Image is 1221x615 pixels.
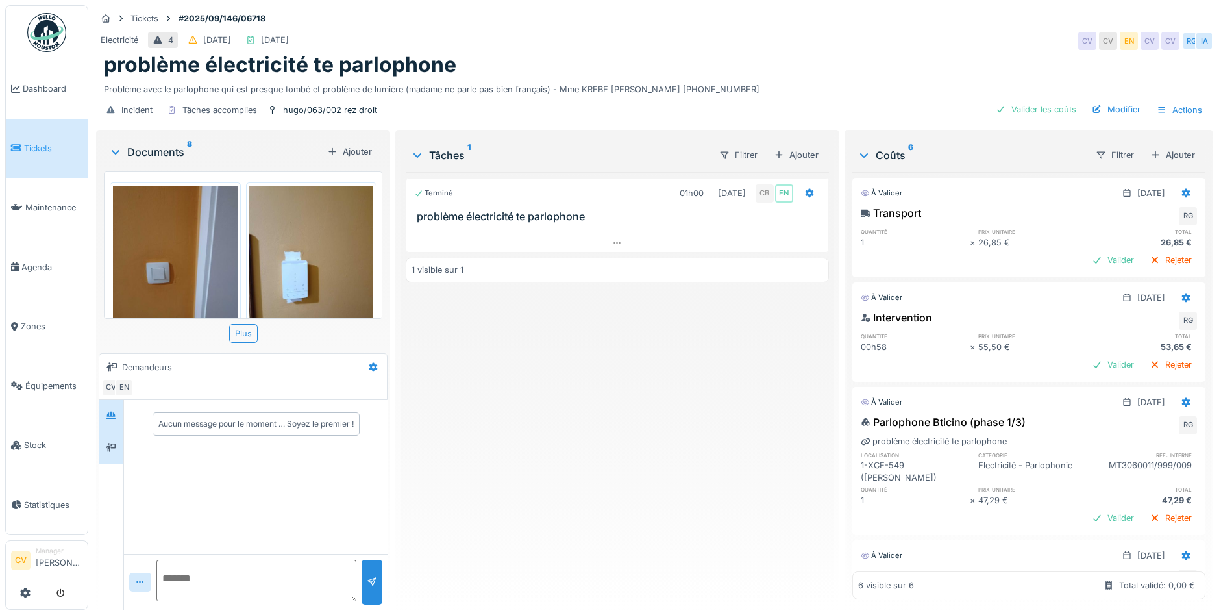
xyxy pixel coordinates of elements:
[1120,32,1138,50] div: EN
[978,451,1088,459] h6: catégorie
[861,459,970,484] div: 1-XCE-549 ([PERSON_NAME])
[24,499,82,511] span: Statistiques
[21,261,82,273] span: Agenda
[21,320,82,333] span: Zones
[978,341,1088,353] div: 55,50 €
[1099,32,1117,50] div: CV
[229,324,258,343] div: Plus
[991,101,1081,118] div: Valider les coûts
[1087,356,1139,373] div: Valider
[978,227,1088,236] h6: prix unitaire
[1137,396,1165,408] div: [DATE]
[1119,579,1195,592] div: Total validé: 0,00 €
[1087,494,1197,507] div: 47,29 €
[1151,101,1208,119] div: Actions
[6,59,88,119] a: Dashboard
[1087,101,1146,118] div: Modifier
[861,485,970,494] h6: quantité
[1161,32,1179,50] div: CV
[858,579,914,592] div: 6 visible sur 6
[1087,332,1197,340] h6: total
[861,292,902,303] div: À valider
[411,147,708,163] div: Tâches
[861,332,970,340] h6: quantité
[861,494,970,507] div: 1
[861,188,902,199] div: À valider
[718,187,746,199] div: [DATE]
[1141,32,1159,50] div: CV
[861,310,932,325] div: Intervention
[182,104,257,116] div: Tâches accomplies
[25,380,82,392] span: Équipements
[104,78,1205,95] div: Problème avec le parlophone qui est presque tombé et problème de lumière (madame ne parle pas bie...
[1137,292,1165,304] div: [DATE]
[861,435,1007,447] div: problème électricité te parlophone
[1087,485,1197,494] h6: total
[203,34,231,46] div: [DATE]
[978,332,1088,340] h6: prix unitaire
[1078,32,1096,50] div: CV
[11,551,31,570] li: CV
[6,178,88,238] a: Maintenance
[24,439,82,451] span: Stock
[467,147,471,163] sup: 1
[322,143,377,160] div: Ajouter
[11,546,82,577] a: CV Manager[PERSON_NAME]
[36,546,82,556] div: Manager
[1087,251,1139,269] div: Valider
[113,186,238,351] img: mlce46qy0iqc7d7c8zc4j5stfdip
[970,494,978,507] div: ×
[6,475,88,535] a: Statistiques
[25,201,82,214] span: Maintenance
[6,297,88,357] a: Zones
[23,82,82,95] span: Dashboard
[102,379,120,397] div: CV
[1090,145,1140,164] div: Filtrer
[187,144,192,160] sup: 8
[249,186,374,351] img: 03izgpqbchvl4ufbxf1kie98y0um
[978,236,1088,249] div: 26,85 €
[769,146,824,164] div: Ajouter
[978,494,1088,507] div: 47,29 €
[6,416,88,475] a: Stock
[1087,236,1197,249] div: 26,85 €
[6,119,88,179] a: Tickets
[713,145,763,164] div: Filtrer
[978,459,1088,484] div: Electricité - Parlophonie
[115,379,133,397] div: EN
[1087,451,1197,459] h6: ref. interne
[861,227,970,236] h6: quantité
[970,236,978,249] div: ×
[130,12,158,25] div: Tickets
[970,341,978,353] div: ×
[1137,549,1165,562] div: [DATE]
[861,397,902,408] div: À valider
[283,104,377,116] div: hugo/063/002 rez droit
[168,34,173,46] div: 4
[1195,32,1213,50] div: IA
[1179,570,1197,588] div: RG
[978,485,1088,494] h6: prix unitaire
[121,104,153,116] div: Incident
[1087,459,1197,484] div: MT3060011/999/009
[101,34,138,46] div: Electricité
[680,187,704,199] div: 01h00
[414,188,453,199] div: Terminé
[109,144,322,160] div: Documents
[1144,509,1197,527] div: Rejeter
[861,205,921,221] div: Transport
[756,184,774,203] div: CB
[1145,146,1200,164] div: Ajouter
[1087,227,1197,236] h6: total
[1144,356,1197,373] div: Rejeter
[261,34,289,46] div: [DATE]
[861,414,1026,430] div: Parlophone Bticino (phase 1/3)
[36,546,82,574] li: [PERSON_NAME]
[173,12,271,25] strong: #2025/09/146/06718
[1144,251,1197,269] div: Rejeter
[1137,187,1165,199] div: [DATE]
[412,264,463,276] div: 1 visible sur 1
[775,184,793,203] div: EN
[24,142,82,155] span: Tickets
[1179,207,1197,225] div: RG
